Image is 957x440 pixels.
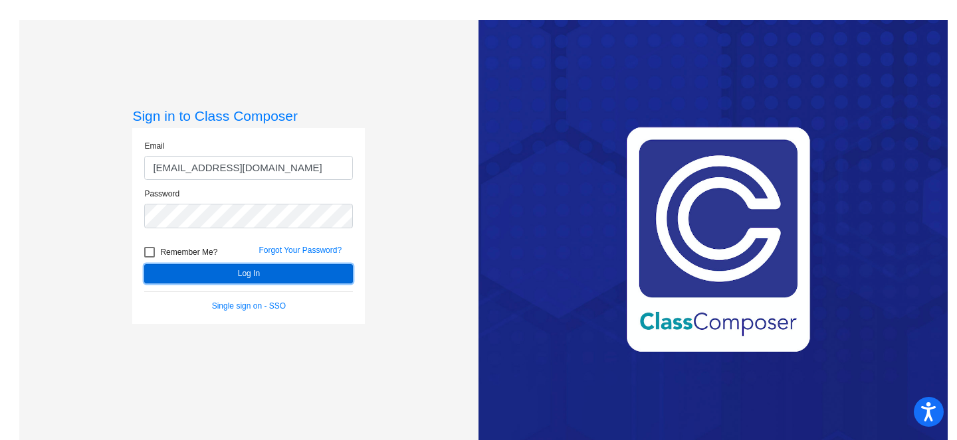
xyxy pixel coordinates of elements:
label: Email [144,140,164,152]
button: Log In [144,264,353,283]
label: Password [144,188,179,200]
a: Single sign on - SSO [212,301,286,311]
span: Remember Me? [160,244,217,260]
a: Forgot Your Password? [259,246,342,255]
h3: Sign in to Class Composer [132,108,365,124]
